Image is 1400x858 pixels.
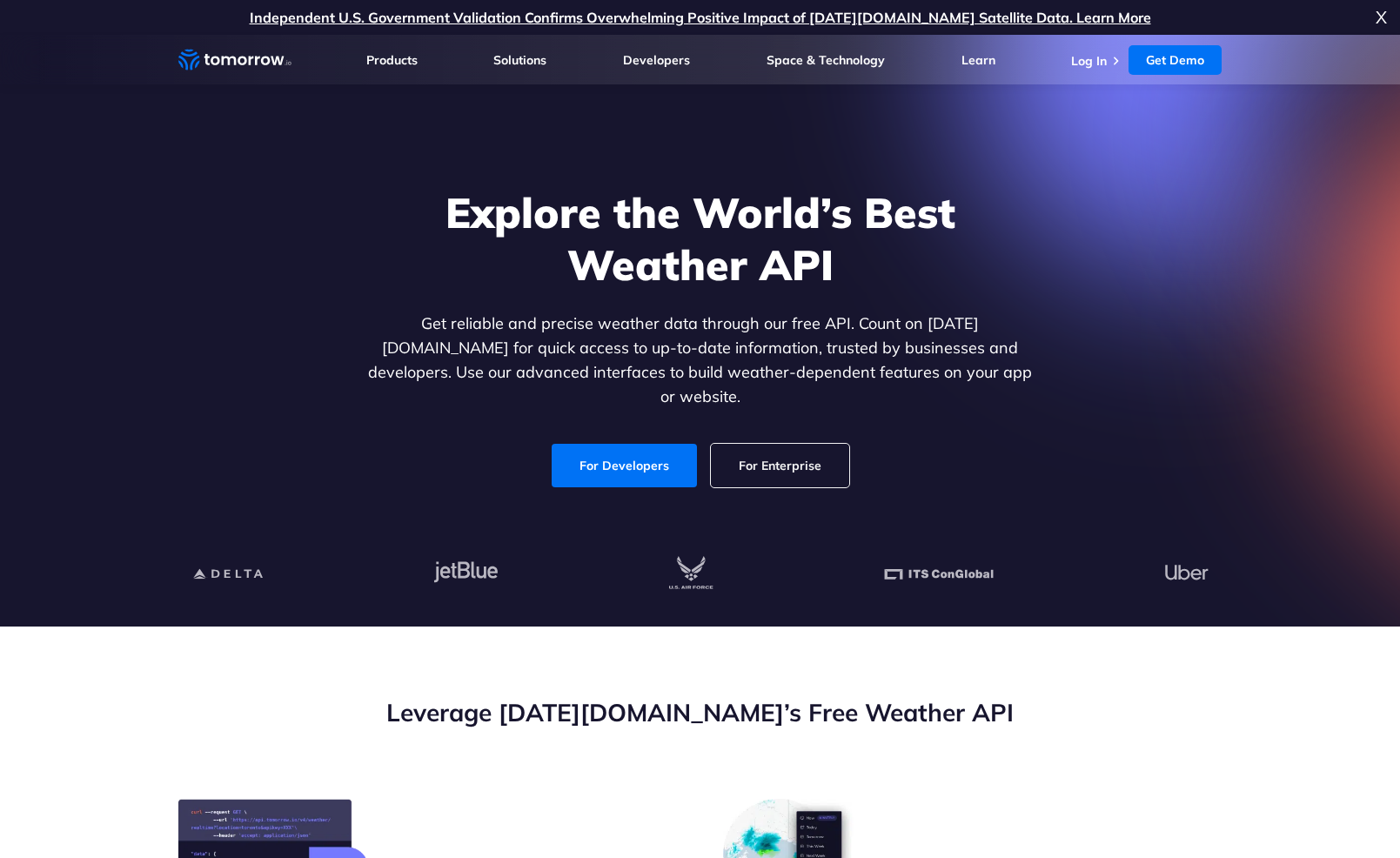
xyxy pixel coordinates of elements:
a: For Enterprise [711,444,849,487]
a: Products [366,52,418,68]
p: Get reliable and precise weather data through our free API. Count on [DATE][DOMAIN_NAME] for quic... [365,312,1036,409]
a: Solutions [493,52,546,68]
a: Learn [961,52,995,68]
h2: Leverage [DATE][DOMAIN_NAME]’s Free Weather API [178,696,1222,729]
a: Home link [178,47,291,73]
a: Log In [1071,53,1107,69]
a: Space & Technology [767,52,885,68]
h1: Explore the World’s Best Weather API [365,186,1036,291]
a: Independent U.S. Government Validation Confirms Overwhelming Positive Impact of [DATE][DOMAIN_NAM... [250,9,1151,26]
a: Get Demo [1129,45,1222,75]
a: Developers [623,52,690,68]
a: For Developers [552,444,697,487]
